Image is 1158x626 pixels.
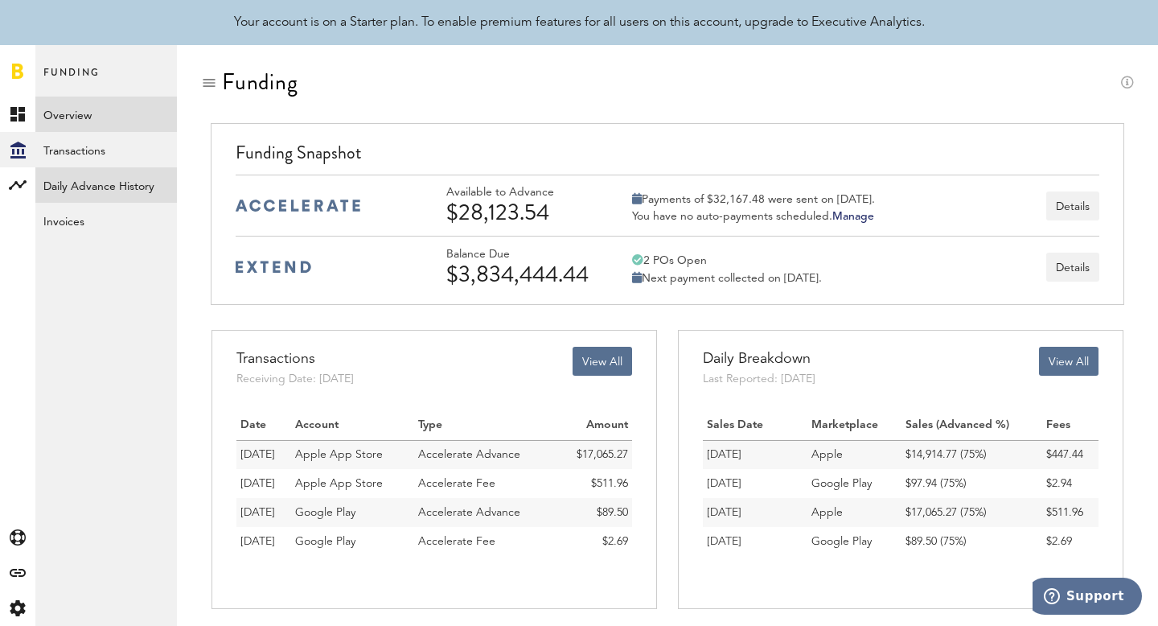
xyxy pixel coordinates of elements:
[901,411,1042,440] th: Sales (Advanced %)
[414,527,556,556] td: Accelerate Fee
[234,13,925,32] div: Your account is on a Starter plan. To enable premium features for all users on this account, upgr...
[236,469,291,498] td: 09/12/25
[807,469,901,498] td: Google Play
[236,498,291,527] td: 09/12/25
[414,411,556,440] th: Type
[236,200,360,212] img: accelerate-medium-blue-logo.svg
[1042,527,1099,556] td: $2.69
[418,449,520,460] span: Accelerate Advance
[901,469,1042,498] td: $97.94 (75%)
[418,507,520,518] span: Accelerate Advance
[35,167,177,203] a: Daily Advance History
[602,536,628,547] span: $2.69
[35,203,177,238] a: Invoices
[632,209,875,224] div: You have no auto-payments scheduled.
[591,478,628,489] span: $511.96
[1042,469,1099,498] td: $2.94
[43,63,100,97] span: Funding
[632,192,875,207] div: Payments of $32,167.48 were sent on [DATE].
[446,262,599,287] div: $3,834,444.44
[901,440,1042,469] td: $14,914.77 (75%)
[556,469,632,498] td: $511.96
[556,498,632,527] td: $89.50
[703,527,807,556] td: [DATE]
[446,186,599,200] div: Available to Advance
[703,347,815,371] div: Daily Breakdown
[236,527,291,556] td: 09/12/25
[556,527,632,556] td: $2.69
[446,200,599,225] div: $28,123.54
[414,440,556,469] td: Accelerate Advance
[703,440,807,469] td: [DATE]
[1042,411,1099,440] th: Fees
[556,440,632,469] td: $17,065.27
[446,248,599,262] div: Balance Due
[414,469,556,498] td: Accelerate Fee
[577,449,628,460] span: $17,065.27
[807,440,901,469] td: Apple
[236,440,291,469] td: 09/12/25
[236,347,354,371] div: Transactions
[1042,498,1099,527] td: $511.96
[236,140,1100,175] div: Funding Snapshot
[291,440,414,469] td: Apple App Store
[807,498,901,527] td: Apple
[236,411,291,440] th: Date
[703,469,807,498] td: [DATE]
[418,536,495,547] span: Accelerate Fee
[901,498,1042,527] td: $17,065.27 (75%)
[1046,253,1099,282] button: Details
[291,411,414,440] th: Account
[418,478,495,489] span: Accelerate Fee
[295,507,355,518] span: Google Play
[573,347,632,376] button: View All
[240,536,275,547] span: [DATE]
[807,527,901,556] td: Google Play
[703,498,807,527] td: [DATE]
[295,536,355,547] span: Google Play
[35,132,177,167] a: Transactions
[703,371,815,387] div: Last Reported: [DATE]
[1033,578,1142,618] iframe: Opens a widget where you can find more information
[414,498,556,527] td: Accelerate Advance
[236,261,311,274] img: extend-medium-blue-logo.svg
[240,478,275,489] span: [DATE]
[295,449,383,460] span: Apple App Store
[236,371,354,387] div: Receiving Date: [DATE]
[222,69,298,95] div: Funding
[1039,347,1098,376] button: View All
[832,211,874,222] a: Manage
[291,469,414,498] td: Apple App Store
[291,498,414,527] td: Google Play
[1042,440,1099,469] td: $447.44
[632,253,822,268] div: 2 POs Open
[291,527,414,556] td: Google Play
[295,478,383,489] span: Apple App Store
[703,411,807,440] th: Sales Date
[597,507,628,518] span: $89.50
[1046,192,1099,220] button: Details
[240,449,275,460] span: [DATE]
[35,97,177,132] a: Overview
[556,411,632,440] th: Amount
[901,527,1042,556] td: $89.50 (75%)
[807,411,901,440] th: Marketplace
[632,271,822,286] div: Next payment collected on [DATE].
[240,507,275,518] span: [DATE]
